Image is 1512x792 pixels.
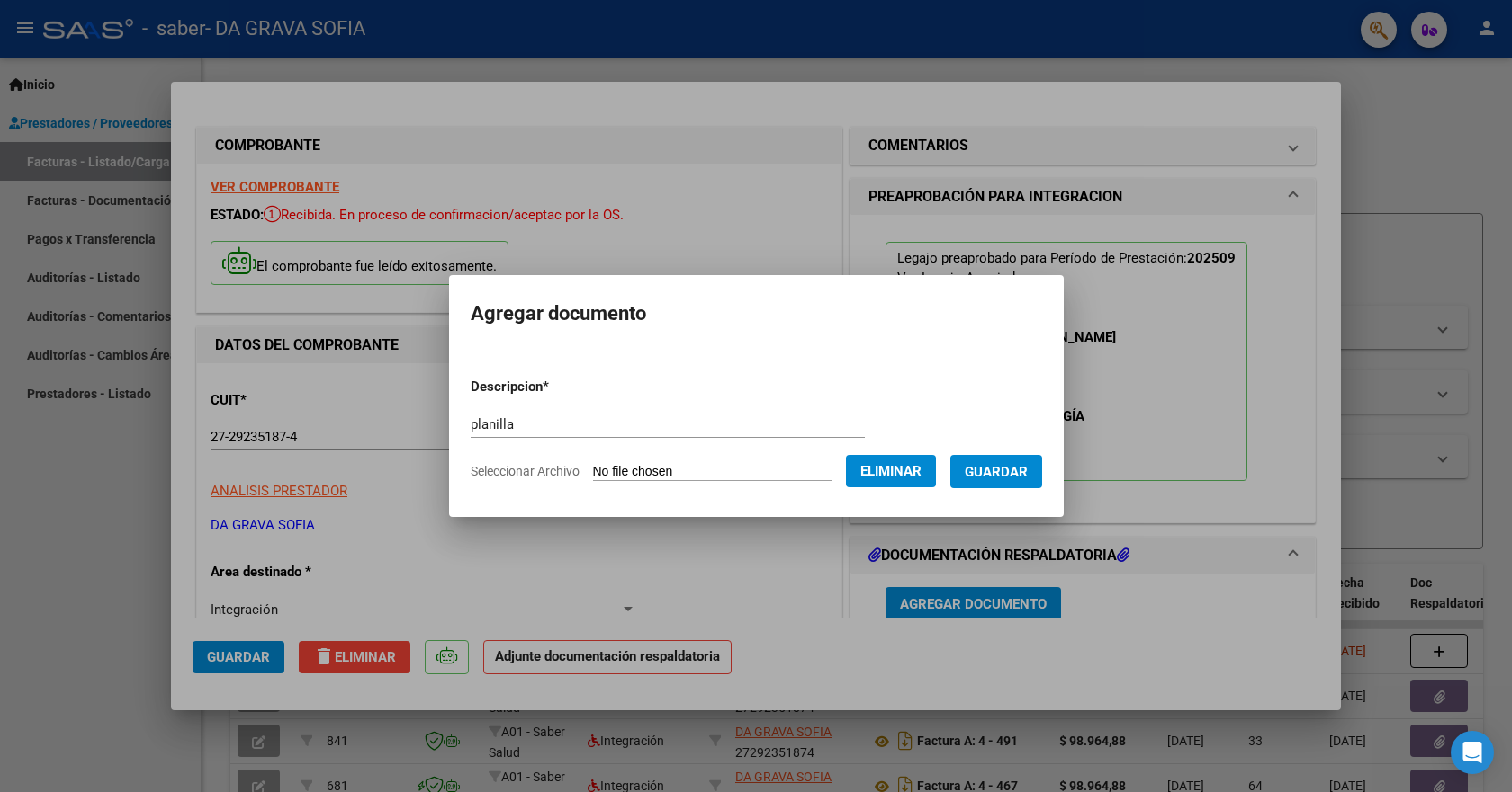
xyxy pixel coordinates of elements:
button: Eliminar [846,455,936,487]
span: Seleccionar Archivo [471,464,580,478]
p: Descripcion [471,377,643,397]
button: Guardar [950,455,1042,488]
span: Guardar [965,464,1028,480]
div: Open Intercom Messenger [1451,731,1494,774]
h2: Agregar documento [471,297,1042,331]
span: Eliminar [860,463,922,479]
